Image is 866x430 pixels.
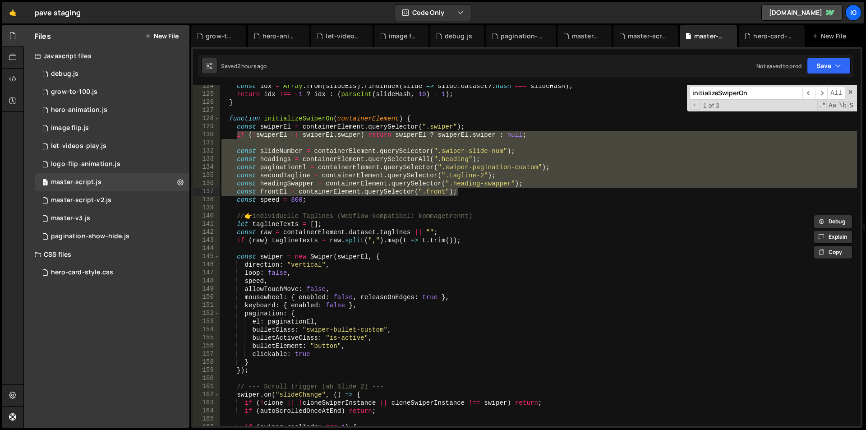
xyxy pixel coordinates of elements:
span: Whole Word Search [838,101,848,110]
span: ​ [815,87,828,100]
div: 164 [193,407,220,415]
div: 132 [193,147,220,155]
div: 16760/46055.js [35,209,189,227]
div: grow-to-100.js [51,88,97,96]
button: Save [807,58,851,74]
div: 141 [193,220,220,228]
div: master-script.js [51,178,101,186]
button: Copy [814,245,852,259]
span: 1 [42,180,48,187]
div: 16760/46741.js [35,119,189,137]
div: 159 [193,366,220,375]
div: master-v3.js [51,214,90,222]
span: Search In Selection [848,101,854,110]
div: 127 [193,106,220,115]
div: 136 [193,180,220,188]
div: ig [845,5,861,21]
input: Search for [689,87,802,100]
a: 🤙 [2,2,24,23]
div: 165 [193,415,220,423]
div: let-videos-play.js [51,142,106,150]
div: 126 [193,98,220,106]
div: master-script-v2.js [628,32,667,41]
div: hero-animation.js [51,106,107,114]
div: 151 [193,301,220,310]
div: debug.js [51,70,78,78]
div: 145 [193,253,220,261]
div: 143 [193,236,220,245]
div: 16760/46836.js [35,137,189,155]
div: logo-flip-animation.js [51,160,120,168]
div: 16760/45785.js [35,101,189,119]
div: 134 [193,163,220,171]
div: 163 [193,399,220,407]
div: 148 [193,277,220,285]
div: 157 [193,350,220,358]
div: hero-animation.js [263,32,299,41]
div: hero-card-style.css [51,268,113,277]
div: 16760/45783.js [35,83,189,101]
div: 124 [193,82,220,90]
div: 158 [193,358,220,366]
div: 156 [193,342,220,350]
div: 149 [193,285,220,293]
div: 125 [193,90,220,98]
div: image flip.js [389,32,418,41]
div: 155 [193,334,220,342]
div: pagination-show-hide.js [501,32,545,41]
div: master-script-v2.js [51,196,111,204]
div: let-videos-play.js [326,32,361,41]
h2: Files [35,31,51,41]
button: Debug [814,215,852,228]
div: 16760/46602.js [35,65,189,83]
a: [DOMAIN_NAME] [761,5,843,21]
div: 16760/45786.js [35,173,189,191]
div: 131 [193,139,220,147]
div: grow-to-100.js [206,32,235,41]
div: 146 [193,261,220,269]
div: 147 [193,269,220,277]
div: 16760/46600.js [35,227,189,245]
div: 16760/45980.js [35,191,189,209]
span: 1 of 3 [700,102,723,110]
div: pave staging [35,7,81,18]
div: New File [812,32,850,41]
div: Javascript files [24,47,189,65]
div: 161 [193,383,220,391]
div: 138 [193,196,220,204]
span: ​ [802,87,815,100]
div: 153 [193,318,220,326]
div: CSS files [24,245,189,264]
div: 2 hours ago [237,62,267,70]
div: 150 [193,293,220,301]
div: Saved [221,62,267,70]
div: 16760/46375.js [35,155,189,173]
div: master-v3.js [572,32,601,41]
div: 133 [193,155,220,163]
div: 144 [193,245,220,253]
div: master-script.js [694,32,726,41]
div: 128 [193,115,220,123]
button: Code Only [395,5,471,21]
div: 16760/45784.css [35,264,189,282]
div: pagination-show-hide.js [51,232,129,240]
div: 162 [193,391,220,399]
div: 137 [193,188,220,196]
span: Toggle Replace mode [690,101,700,110]
div: hero-card-style.css [753,32,794,41]
div: 130 [193,131,220,139]
div: 140 [193,212,220,220]
div: 160 [193,375,220,383]
span: Alt-Enter [827,87,845,100]
div: image flip.js [51,124,89,132]
div: Not saved to prod [756,62,802,70]
div: 142 [193,228,220,236]
div: debug.js [445,32,472,41]
div: 135 [193,171,220,180]
button: New File [145,32,179,40]
div: 129 [193,123,220,131]
div: 154 [193,326,220,334]
div: 152 [193,310,220,318]
span: RegExp Search [817,101,827,110]
button: Explain [814,230,852,244]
